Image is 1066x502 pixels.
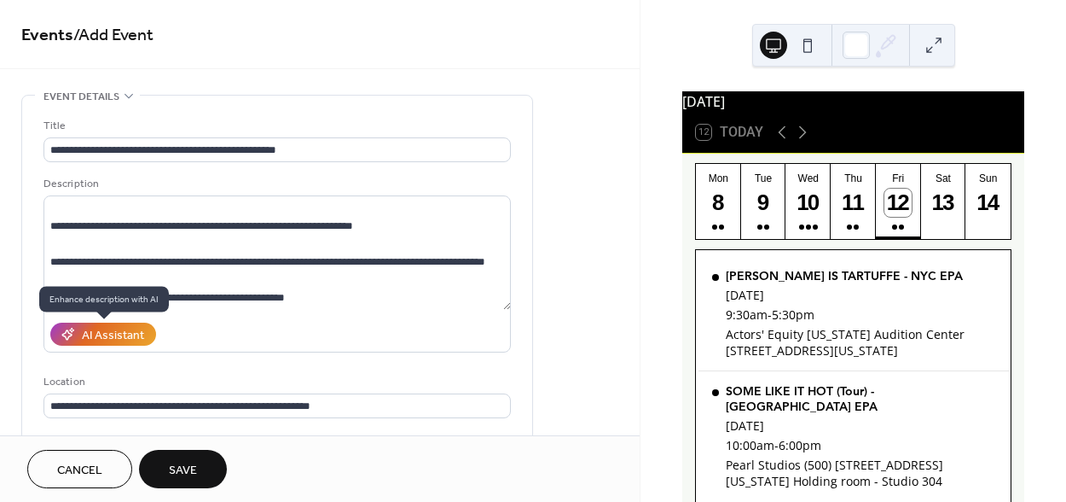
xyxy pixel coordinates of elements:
[768,306,772,323] span: -
[64,433,158,451] span: Link to Google Maps
[82,327,144,345] div: AI Assistant
[696,164,741,239] button: Mon8
[27,450,132,488] button: Cancel
[726,417,995,434] div: [DATE]
[43,373,507,391] div: Location
[726,287,995,303] div: [DATE]
[974,189,1002,217] div: 14
[741,164,786,239] button: Tue9
[921,164,966,239] button: Sat13
[839,189,867,217] div: 11
[779,437,821,453] span: 6:00pm
[750,189,778,217] div: 9
[726,306,768,323] span: 9:30am
[726,326,995,359] div: Actors' Equity [US_STATE] Audition Center [STREET_ADDRESS][US_STATE]
[43,88,119,106] span: Event details
[726,383,995,414] div: SOME LIKE IT HOT (Tour) - [GEOGRAPHIC_DATA] EPA
[831,164,876,239] button: Thu11
[682,91,1024,112] div: [DATE]
[965,164,1011,239] button: Sun14
[930,189,958,217] div: 13
[836,172,871,184] div: Thu
[772,306,814,323] span: 5:30pm
[726,268,995,283] div: [PERSON_NAME] IS TARTUFFE - NYC EPA
[21,19,73,52] a: Events
[726,457,995,489] div: Pearl Studios (500) [STREET_ADDRESS][US_STATE] Holding room - Studio 304
[57,462,102,480] span: Cancel
[791,172,826,184] div: Wed
[785,164,831,239] button: Wed10
[39,287,169,312] span: Enhance description with AI
[139,450,227,488] button: Save
[926,172,961,184] div: Sat
[704,189,733,217] div: 8
[795,189,823,217] div: 10
[701,172,736,184] div: Mon
[881,172,916,184] div: Fri
[746,172,781,184] div: Tue
[50,323,156,346] button: AI Assistant
[726,437,774,453] span: 10:00am
[970,172,1005,184] div: Sun
[43,117,507,135] div: Title
[43,175,507,193] div: Description
[169,462,197,480] span: Save
[876,164,921,239] button: Fri12
[774,437,779,453] span: -
[884,189,912,217] div: 12
[73,19,154,52] span: / Add Event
